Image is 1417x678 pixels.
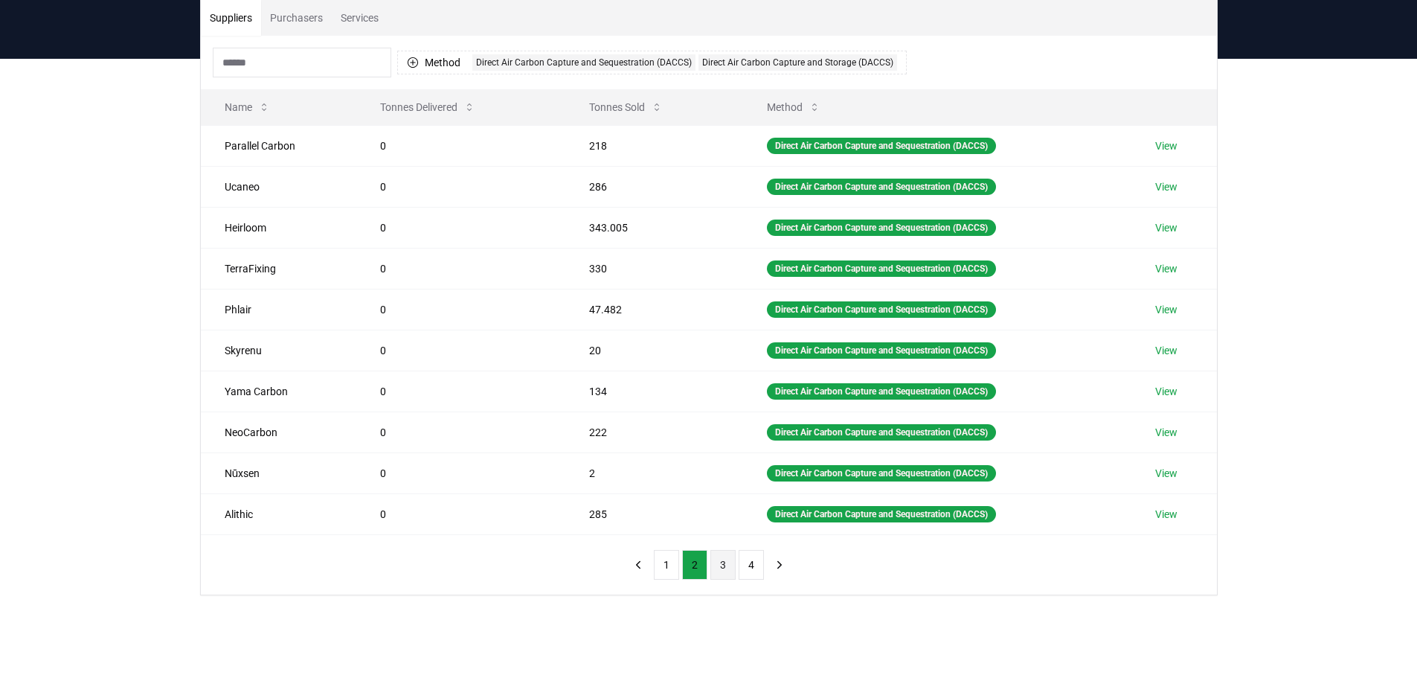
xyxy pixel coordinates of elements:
[356,125,565,166] td: 0
[767,220,996,236] div: Direct Air Carbon Capture and Sequestration (DACCS)
[201,207,357,248] td: Heirloom
[565,412,743,452] td: 222
[565,330,743,371] td: 20
[767,179,996,195] div: Direct Air Carbon Capture and Sequestration (DACCS)
[698,54,897,71] div: Direct Air Carbon Capture and Storage (DACCS)
[201,452,357,493] td: Nūxsen
[682,550,707,580] button: 2
[710,550,736,580] button: 3
[565,207,743,248] td: 343.005
[356,248,565,289] td: 0
[356,207,565,248] td: 0
[565,125,743,166] td: 218
[739,550,764,580] button: 4
[356,493,565,534] td: 0
[767,383,996,400] div: Direct Air Carbon Capture and Sequestration (DACCS)
[1155,384,1177,399] a: View
[767,138,996,154] div: Direct Air Carbon Capture and Sequestration (DACCS)
[1155,466,1177,481] a: View
[767,342,996,359] div: Direct Air Carbon Capture and Sequestration (DACCS)
[356,412,565,452] td: 0
[201,493,357,534] td: Alithic
[654,550,679,580] button: 1
[767,550,792,580] button: next page
[201,289,357,330] td: Phlair
[755,92,832,122] button: Method
[356,330,565,371] td: 0
[201,125,357,166] td: Parallel Carbon
[213,92,282,122] button: Name
[565,166,743,207] td: 286
[565,493,743,534] td: 285
[1155,179,1177,194] a: View
[565,452,743,493] td: 2
[577,92,675,122] button: Tonnes Sold
[201,412,357,452] td: NeoCarbon
[356,166,565,207] td: 0
[201,371,357,412] td: Yama Carbon
[368,92,487,122] button: Tonnes Delivered
[565,371,743,412] td: 134
[767,301,996,318] div: Direct Air Carbon Capture and Sequestration (DACCS)
[356,371,565,412] td: 0
[565,289,743,330] td: 47.482
[201,330,357,371] td: Skyrenu
[472,54,695,71] div: Direct Air Carbon Capture and Sequestration (DACCS)
[397,51,907,74] button: MethodDirect Air Carbon Capture and Sequestration (DACCS)Direct Air Carbon Capture and Storage (D...
[565,248,743,289] td: 330
[356,452,565,493] td: 0
[767,424,996,441] div: Direct Air Carbon Capture and Sequestration (DACCS)
[1155,507,1177,522] a: View
[1155,343,1177,358] a: View
[1155,261,1177,276] a: View
[767,260,996,277] div: Direct Air Carbon Capture and Sequestration (DACCS)
[201,166,357,207] td: Ucaneo
[767,506,996,522] div: Direct Air Carbon Capture and Sequestration (DACCS)
[1155,220,1177,235] a: View
[201,248,357,289] td: TerraFixing
[356,289,565,330] td: 0
[1155,138,1177,153] a: View
[626,550,651,580] button: previous page
[1155,425,1177,440] a: View
[767,465,996,482] div: Direct Air Carbon Capture and Sequestration (DACCS)
[1155,302,1177,317] a: View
